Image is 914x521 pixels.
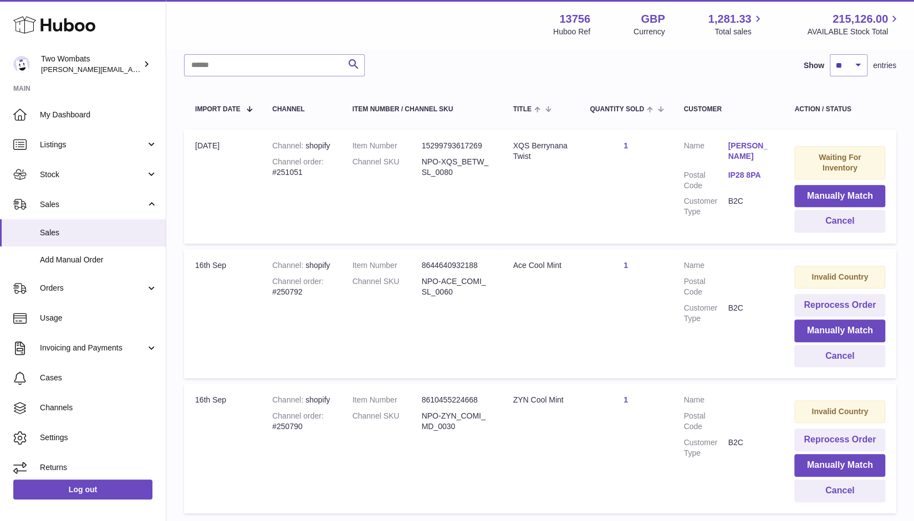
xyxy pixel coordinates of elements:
[833,12,888,27] span: 215,126.00
[728,303,772,324] dd: B2C
[13,56,30,73] img: adam.randall@twowombats.com
[184,384,261,513] td: 16th Sep
[272,395,330,405] div: shopify
[40,283,146,293] span: Orders
[794,454,885,477] button: Manually Match
[708,12,752,27] span: 1,281.33
[272,141,330,151] div: shopify
[40,169,146,180] span: Stock
[590,106,644,113] span: Quantity Sold
[683,141,728,164] dt: Name
[353,157,422,178] dt: Channel SKU
[873,60,896,71] span: entries
[794,106,885,113] div: Action / Status
[728,437,772,458] dd: B2C
[819,153,861,172] strong: Waiting For Inventory
[40,110,157,120] span: My Dashboard
[422,395,491,405] dd: 8610455224668
[41,54,141,75] div: Two Wombats
[728,170,772,180] a: IP28 8PA
[353,260,422,271] dt: Item Number
[683,411,728,432] dt: Postal Code
[804,60,824,71] label: Show
[40,255,157,265] span: Add Manual Order
[272,411,330,432] div: #250790
[184,249,261,378] td: 16th Sep
[40,313,157,323] span: Usage
[195,106,241,113] span: Import date
[184,130,261,244] td: [DATE]
[624,395,628,404] a: 1
[513,106,532,113] span: Title
[272,260,330,271] div: shopify
[794,210,885,233] button: Cancel
[624,261,628,270] a: 1
[683,196,728,217] dt: Customer Type
[794,345,885,368] button: Cancel
[513,395,568,405] div: ZYN Cool Mint
[272,157,330,178] div: #251051
[683,437,728,458] dt: Customer Type
[559,12,590,27] strong: 13756
[553,27,590,37] div: Huboo Ref
[272,277,324,286] strong: Channel order
[40,228,157,238] span: Sales
[683,395,728,405] dt: Name
[624,141,628,150] a: 1
[714,27,764,37] span: Total sales
[794,294,885,317] button: Reprocess Order
[272,411,324,420] strong: Channel order
[40,373,157,383] span: Cases
[634,27,665,37] div: Currency
[513,141,568,162] div: XQS Berrynana Twist
[40,199,146,210] span: Sales
[422,411,491,432] dd: NPO-ZYN_COMI_MD_0030
[807,12,901,37] a: 215,126.00 AVAILABLE Stock Total
[40,403,157,413] span: Channels
[272,395,305,404] strong: Channel
[794,479,885,502] button: Cancel
[353,395,422,405] dt: Item Number
[683,170,728,191] dt: Postal Code
[794,319,885,342] button: Manually Match
[353,106,491,113] div: Item Number / Channel SKU
[683,106,772,113] div: Customer
[41,65,282,74] span: [PERSON_NAME][EMAIL_ADDRESS][PERSON_NAME][DOMAIN_NAME]
[807,27,901,37] span: AVAILABLE Stock Total
[353,141,422,151] dt: Item Number
[708,12,764,37] a: 1,281.33 Total sales
[811,407,868,416] strong: Invalid Country
[728,141,772,162] a: [PERSON_NAME]
[272,261,305,270] strong: Channel
[272,157,324,166] strong: Channel order
[272,141,305,150] strong: Channel
[40,140,146,150] span: Listings
[641,12,665,27] strong: GBP
[272,106,330,113] div: Channel
[683,276,728,297] dt: Postal Code
[422,260,491,271] dd: 8644640932188
[811,272,868,281] strong: Invalid Country
[513,260,568,271] div: Ace Cool Mint
[794,429,885,451] button: Reprocess Order
[422,141,491,151] dd: 15299793617269
[728,196,772,217] dd: B2C
[40,343,146,353] span: Invoicing and Payments
[422,157,491,178] dd: NPO-XQS_BETW_SL_0080
[40,462,157,473] span: Returns
[272,276,330,297] div: #250792
[794,185,885,208] button: Manually Match
[422,276,491,297] dd: NPO-ACE_COMI_SL_0060
[683,303,728,324] dt: Customer Type
[40,432,157,443] span: Settings
[353,411,422,432] dt: Channel SKU
[13,479,152,499] a: Log out
[683,260,728,271] dt: Name
[353,276,422,297] dt: Channel SKU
